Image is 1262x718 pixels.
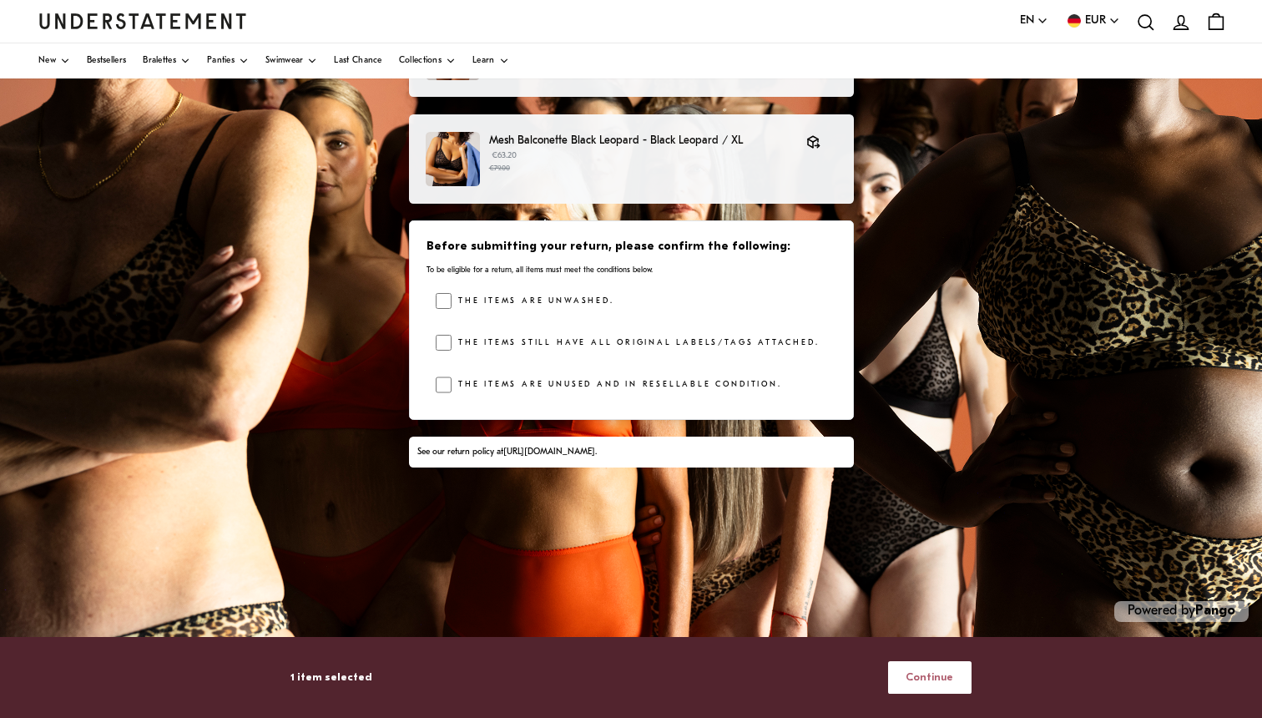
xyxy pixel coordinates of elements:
a: Panties [207,43,249,78]
span: Last Chance [334,57,381,65]
a: Last Chance [334,43,381,78]
span: Bestsellers [87,57,126,65]
a: [URL][DOMAIN_NAME] [503,447,595,457]
button: EN [1020,12,1048,30]
label: The items are unwashed. [452,293,613,310]
label: The items are unused and in resellable condition. [452,377,781,393]
span: Learn [472,57,495,65]
span: EN [1020,12,1034,30]
span: EUR [1085,12,1106,30]
p: €63.20 [489,149,790,174]
a: Understatement Homepage [38,13,247,28]
p: Mesh Balconette Black Leopard - Black Leopard / XL [489,132,790,149]
div: See our return policy at . [417,446,845,459]
a: Learn [472,43,509,78]
a: Pango [1195,604,1235,618]
p: To be eligible for a return, all items must meet the conditions below. [427,265,835,276]
span: Collections [399,57,442,65]
span: New [38,57,56,65]
span: Swimwear [265,57,303,65]
a: Bestsellers [87,43,126,78]
p: Powered by [1114,601,1249,622]
a: Swimwear [265,43,317,78]
span: Bralettes [143,57,176,65]
h3: Before submitting your return, please confirm the following: [427,239,835,255]
strike: €79.00 [489,164,510,172]
button: EUR [1065,12,1120,30]
label: The items still have all original labels/tags attached. [452,335,819,351]
img: WIPO-BRA-017-XL-Black-leopard_3_b8d4e841-25f6-472f-9b13-75e9024b26b5.jpg [426,132,480,186]
a: Bralettes [143,43,190,78]
a: Collections [399,43,456,78]
span: Panties [207,57,235,65]
a: New [38,43,70,78]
